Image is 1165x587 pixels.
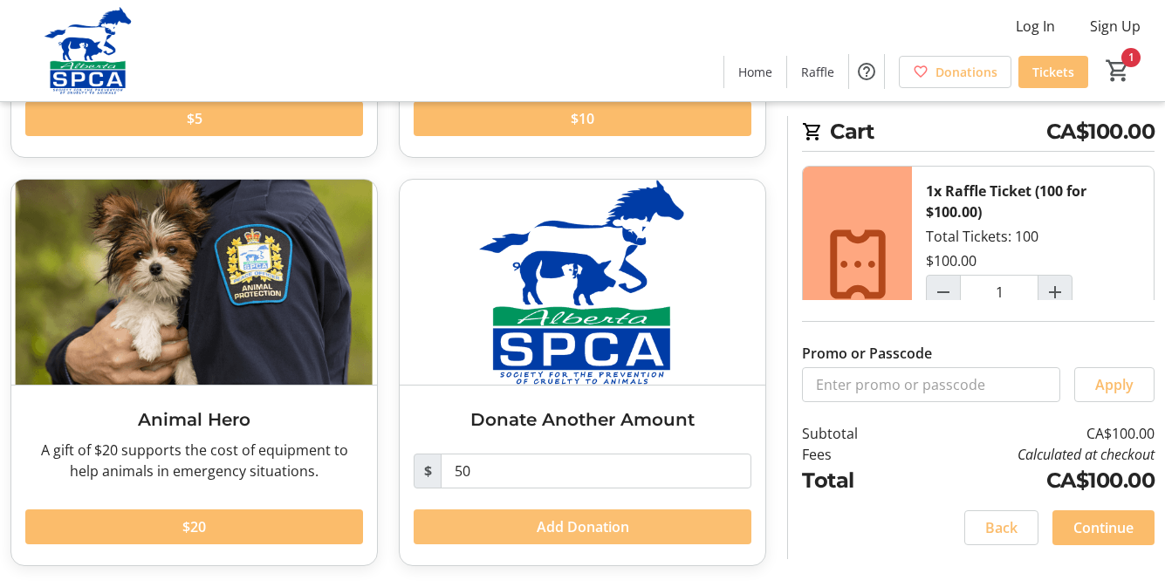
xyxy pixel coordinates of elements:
a: Home [724,56,786,88]
input: Raffle Ticket (100 for $100.00) Quantity [960,275,1038,310]
button: Add Donation [414,509,751,544]
h3: Donate Another Amount [414,406,751,433]
span: CA$100.00 [1046,116,1155,147]
span: Add Donation [537,516,629,537]
span: $ [414,454,442,488]
img: Animal Hero [11,180,377,386]
button: Decrement by one [927,276,960,309]
span: Sign Up [1090,16,1141,37]
button: Continue [1052,510,1155,545]
span: Continue [1073,517,1134,538]
button: Increment by one [1038,276,1072,309]
input: Donation Amount [441,454,751,488]
td: CA$100.00 [904,465,1155,496]
input: Enter promo or passcode [802,367,1060,402]
button: Log In [1002,12,1069,40]
label: Promo or Passcode [802,343,932,364]
td: Subtotal [802,423,904,444]
button: Cart [1102,55,1134,86]
span: Back [985,517,1018,538]
span: Log In [1016,16,1055,37]
td: CA$100.00 [904,423,1155,444]
span: Raffle [801,63,834,81]
div: Total Tickets: 100 [912,167,1154,362]
button: Sign Up [1076,12,1155,40]
a: Donations [899,56,1011,88]
a: Raffle [787,56,848,88]
span: $10 [571,108,594,129]
h3: Animal Hero [25,406,363,433]
div: 1x Raffle Ticket (100 for $100.00) [926,181,1140,222]
img: Alberta SPCA's Logo [10,7,166,94]
span: Donations [935,63,997,81]
td: Total [802,465,904,496]
img: Donate Another Amount [400,180,765,386]
button: Help [849,54,884,89]
td: Calculated at checkout [904,444,1155,465]
a: Tickets [1018,56,1088,88]
button: $10 [414,101,751,136]
span: $5 [187,108,202,129]
button: $20 [25,509,363,544]
div: $100.00 [926,250,977,271]
span: Apply [1095,374,1134,395]
h2: Cart [802,116,1155,152]
span: Tickets [1032,63,1074,81]
td: Fees [802,444,904,465]
button: $5 [25,101,363,136]
span: $20 [182,516,206,537]
button: Apply [1074,367,1155,402]
span: Home [738,63,772,81]
button: Back [964,510,1038,545]
div: A gift of $20 supports the cost of equipment to help animals in emergency situations. [25,440,363,481]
